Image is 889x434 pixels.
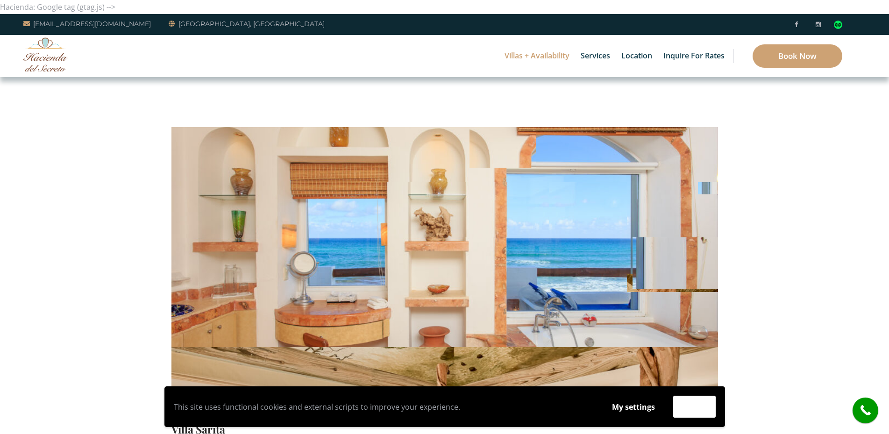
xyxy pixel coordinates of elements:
[171,55,718,419] img: IMG_1293-Editar-1000x667.jpg
[603,396,664,418] button: My settings
[174,400,594,414] p: This site uses functional cookies and external scripts to improve your experience.
[834,21,842,29] img: Tripadvisor_logomark.svg
[853,398,878,423] a: call
[169,18,325,29] a: [GEOGRAPHIC_DATA], [GEOGRAPHIC_DATA]
[855,400,876,421] i: call
[659,35,729,77] a: Inquire for Rates
[834,21,842,29] div: Read traveler reviews on Tripadvisor
[753,44,842,68] a: Book Now
[617,35,657,77] a: Location
[23,37,68,71] img: Awesome Logo
[172,55,718,419] img: IMG_1293-Editar-1000x667.jpg
[23,18,151,29] a: [EMAIL_ADDRESS][DOMAIN_NAME]
[576,35,615,77] a: Services
[500,35,574,77] a: Villas + Availability
[673,396,716,418] button: Accept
